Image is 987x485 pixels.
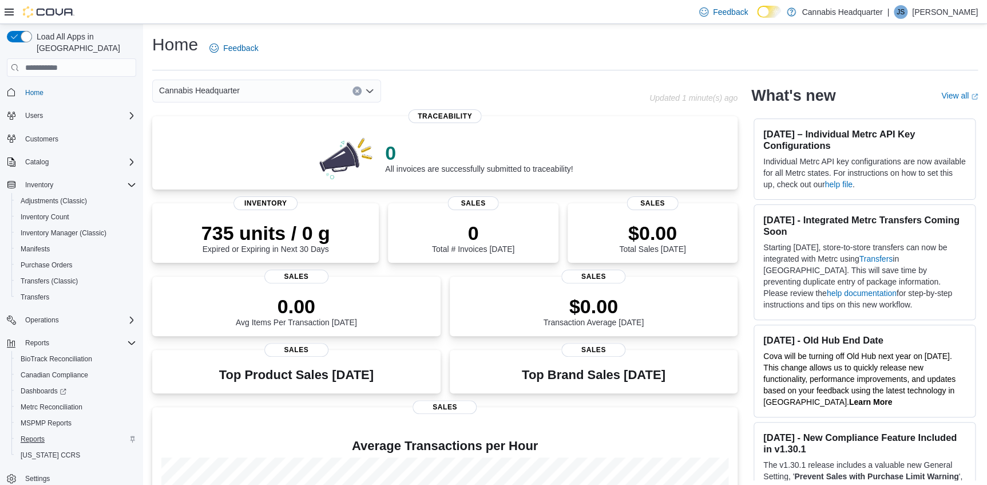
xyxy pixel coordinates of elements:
span: Inventory [233,196,298,210]
a: Dashboards [16,384,71,398]
div: Transaction Average [DATE] [543,295,644,327]
button: Catalog [21,155,53,169]
span: Sales [264,343,328,357]
h3: [DATE] - Old Hub End Date [763,334,966,346]
button: [US_STATE] CCRS [11,447,141,463]
a: help file [825,180,852,189]
span: Adjustments (Classic) [16,194,136,208]
button: Clear input [352,86,362,96]
div: Total # Invoices [DATE] [432,222,514,254]
button: Inventory [21,178,58,192]
button: Users [2,108,141,124]
span: Load All Apps in [GEOGRAPHIC_DATA] [32,31,136,54]
span: Sales [627,196,678,210]
span: Sales [561,270,625,283]
a: View allExternal link [941,91,978,100]
span: Customers [25,135,58,144]
span: BioTrack Reconciliation [16,352,136,366]
p: 0 [432,222,514,245]
h2: What's new [751,86,835,105]
span: Operations [21,313,136,327]
span: Metrc Reconciliation [16,400,136,414]
span: Inventory [25,180,53,190]
span: MSPMP Reports [21,419,72,428]
span: Canadian Compliance [16,368,136,382]
span: Metrc Reconciliation [21,403,82,412]
span: Catalog [21,155,136,169]
span: Sales [413,400,477,414]
button: Adjustments (Classic) [11,193,141,209]
strong: Prevent Sales with Purchase Limit Warning [794,472,958,481]
img: Cova [23,6,74,18]
a: Transfers (Classic) [16,274,82,288]
a: Inventory Count [16,210,74,224]
button: Metrc Reconciliation [11,399,141,415]
a: Manifests [16,242,54,256]
span: Purchase Orders [21,261,73,270]
button: Customers [2,131,141,147]
span: Transfers [21,293,49,302]
span: Inventory Manager (Classic) [16,226,136,240]
svg: External link [971,93,978,100]
h3: Top Product Sales [DATE] [219,368,374,382]
button: Inventory [2,177,141,193]
a: Home [21,86,48,100]
div: All invoices are successfully submitted to traceability! [385,141,573,174]
button: Operations [21,313,64,327]
p: $0.00 [543,295,644,318]
a: Learn More [849,397,892,407]
a: Dashboards [11,383,141,399]
button: Reports [21,336,54,350]
button: Users [21,109,47,123]
button: Transfers (Classic) [11,273,141,289]
div: Avg Items Per Transaction [DATE] [236,295,357,327]
span: Reports [21,336,136,350]
span: Sales [447,196,498,210]
span: Reports [16,432,136,446]
p: 0 [385,141,573,164]
a: [US_STATE] CCRS [16,448,85,462]
img: 0 [316,135,376,180]
span: Transfers (Classic) [21,277,78,286]
a: Transfers [16,290,54,304]
span: Home [21,85,136,99]
span: Feedback [713,6,748,18]
a: Inventory Manager (Classic) [16,226,111,240]
h4: Average Transactions per Hour [161,439,728,453]
h3: [DATE] - Integrated Metrc Transfers Coming Soon [763,214,966,237]
button: Catalog [2,154,141,170]
div: Jamal Saeed [894,5,907,19]
span: Home [25,88,43,97]
span: Transfers [16,290,136,304]
p: 735 units / 0 g [201,222,330,245]
input: Dark Mode [757,6,781,18]
button: Manifests [11,241,141,257]
button: Transfers [11,289,141,305]
button: Inventory Manager (Classic) [11,225,141,241]
span: Purchase Orders [16,258,136,272]
span: Inventory Count [21,212,69,222]
a: help documentation [827,289,897,298]
div: Expired or Expiring in Next 30 Days [201,222,330,254]
p: Cannabis Headquarter [802,5,882,19]
button: Reports [2,335,141,351]
a: Canadian Compliance [16,368,93,382]
span: JS [897,5,905,19]
a: Customers [21,132,63,146]
a: Metrc Reconciliation [16,400,87,414]
p: Starting [DATE], store-to-store transfers can now be integrated with Metrc using in [GEOGRAPHIC_D... [763,242,966,310]
button: Canadian Compliance [11,367,141,383]
a: Feedback [695,1,752,23]
span: Manifests [16,242,136,256]
span: Users [21,109,136,123]
span: Inventory Manager (Classic) [21,228,106,238]
span: Customers [21,132,136,146]
span: Sales [264,270,328,283]
button: Reports [11,431,141,447]
button: Operations [2,312,141,328]
a: Reports [16,432,49,446]
span: Cova will be turning off Old Hub next year on [DATE]. This change allows us to quickly release ne... [763,352,956,407]
span: Settings [25,474,50,483]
